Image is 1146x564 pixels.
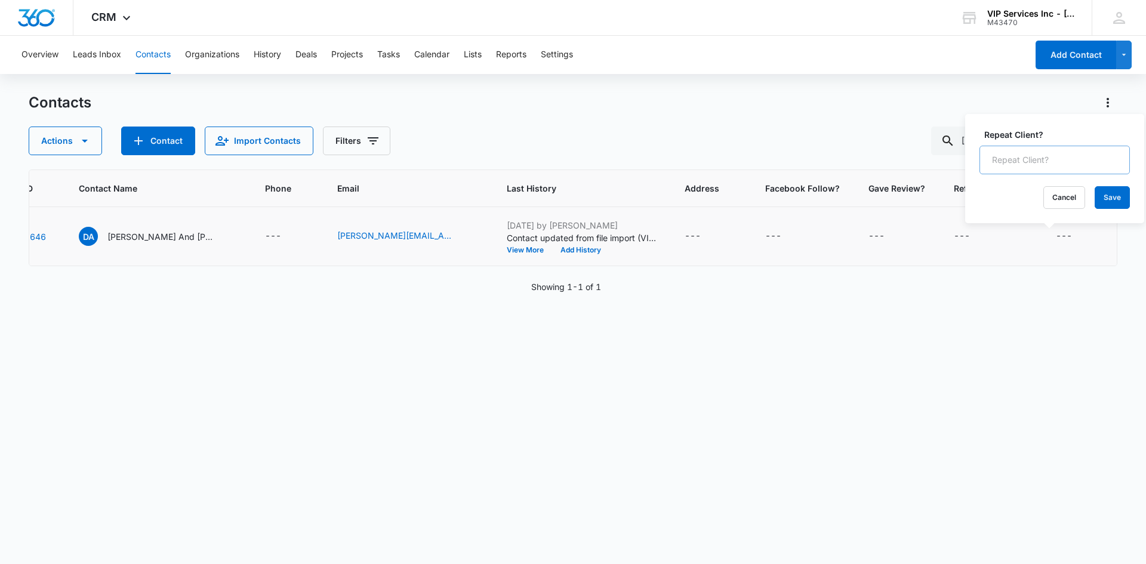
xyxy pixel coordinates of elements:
button: View More [507,246,552,254]
div: Address - - Select to Edit Field [685,229,722,244]
p: [PERSON_NAME] And [PERSON_NAME] [107,230,215,243]
span: Facebook Follow? [765,182,840,195]
a: Navigate to contact details page for David And Mary Jane Chau [24,232,46,242]
button: Filters [323,127,390,155]
p: Contact updated from file import (VIPS all invoiced clients thru 8 2025.xlsx - Sheet1 (2).csv): -... [507,232,656,244]
input: Search Contacts [931,127,1117,155]
div: --- [1056,229,1072,244]
button: Add Contact [1036,41,1116,69]
div: Email - david.c.chau@gmail.com - Select to Edit Field [337,229,478,244]
button: Settings [541,36,573,74]
div: Gave Review? - - Select to Edit Field [868,229,906,244]
div: --- [954,229,970,244]
span: DA [79,227,98,246]
button: Contacts [135,36,171,74]
button: Deals [295,36,317,74]
span: CRM [91,11,116,23]
button: Projects [331,36,363,74]
span: Gave Review? [868,182,925,195]
a: [PERSON_NAME][EMAIL_ADDRESS][PERSON_NAME][DOMAIN_NAME] [337,229,457,242]
div: Repeat Client? - - Select to Edit Field [1056,229,1093,244]
button: Add History [552,246,609,254]
div: account id [987,19,1074,27]
input: Repeat Client? [979,146,1130,174]
p: Showing 1-1 of 1 [531,281,601,293]
div: account name [987,9,1074,19]
button: Organizations [185,36,239,74]
button: Lists [464,36,482,74]
div: Contact Name - David And Mary Jane Chau - Select to Edit Field [79,227,236,246]
p: [DATE] by [PERSON_NAME] [507,219,656,232]
span: Email [337,182,461,195]
button: Actions [29,127,102,155]
button: Leads Inbox [73,36,121,74]
h1: Contacts [29,94,91,112]
button: Calendar [414,36,449,74]
div: --- [685,229,701,244]
button: Reports [496,36,526,74]
button: Actions [1098,93,1117,112]
button: Add Contact [121,127,195,155]
button: Tasks [377,36,400,74]
button: History [254,36,281,74]
span: Refer Us? To Who [954,182,1027,195]
button: Import Contacts [205,127,313,155]
div: --- [765,229,781,244]
button: Overview [21,36,58,74]
span: Contact Name [79,182,219,195]
div: --- [868,229,885,244]
div: Facebook Follow? - - Select to Edit Field [765,229,803,244]
div: Phone - - Select to Edit Field [265,229,303,244]
button: Cancel [1043,186,1085,209]
div: --- [265,229,281,244]
label: Repeat Client? [984,128,1135,141]
span: Last History [507,182,639,195]
span: Phone [265,182,291,195]
span: Address [685,182,719,195]
div: Refer Us? To Who - - Select to Edit Field [954,229,991,244]
button: Save [1095,186,1130,209]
